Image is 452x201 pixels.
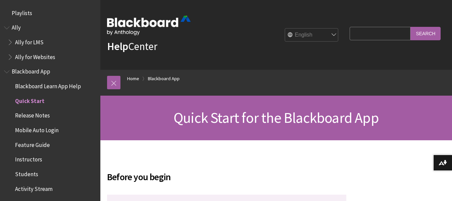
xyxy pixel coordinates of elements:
select: Site Language Selector [285,29,339,42]
span: Before you begin [107,170,346,184]
input: Search [411,27,441,40]
span: Feature Guide [15,139,50,148]
span: Playlists [12,7,32,16]
span: Activity Stream [15,183,53,192]
nav: Book outline for Playlists [4,7,96,19]
span: Release Notes [15,110,50,119]
span: Quick Start [15,95,44,104]
span: Blackboard App [12,66,50,75]
span: Ally for LMS [15,37,43,46]
span: Ally [12,22,21,31]
a: HelpCenter [107,40,157,53]
span: Instructors [15,154,42,163]
span: Students [15,168,38,178]
span: Quick Start for the Blackboard App [174,108,379,127]
nav: Book outline for Anthology Ally Help [4,22,96,63]
a: Blackboard App [148,74,180,83]
a: Home [127,74,139,83]
img: Blackboard by Anthology [107,16,191,35]
strong: Help [107,40,128,53]
span: Blackboard Learn App Help [15,81,81,90]
span: Mobile Auto Login [15,124,59,134]
span: Ally for Websites [15,51,55,60]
